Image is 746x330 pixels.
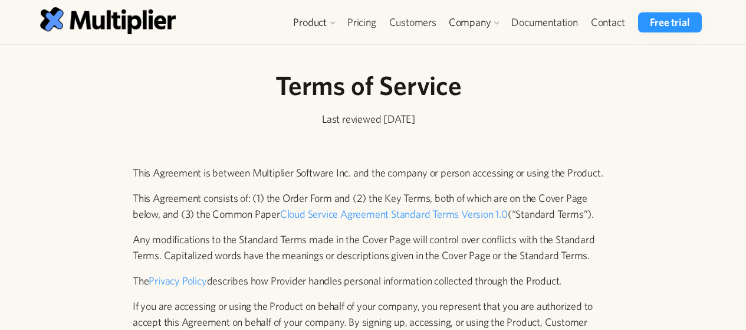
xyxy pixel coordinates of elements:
a: Customers [383,12,443,32]
p: This Agreement consists of: (1) the Order Form and (2) the Key Terms, both of which are on the Co... [133,190,604,222]
p: This Agreement is between Multiplier Software Inc. and the company or person accessing or using t... [133,165,604,181]
a: Contact [584,12,632,32]
a: Free trial [638,12,701,32]
a: Cloud Service Agreement Standard Terms Version 1.0 [280,208,508,220]
h1: Terms of Service [133,68,604,102]
a: Documentation [505,12,584,32]
div: Product [293,15,327,30]
p: The describes how Provider handles personal information collected through the Product. [133,273,604,289]
p: Last reviewed [DATE] [133,111,604,127]
a: Pricing [341,12,383,32]
p: Any modifications to the Standard Terms made in the Cover Page will control over conflicts with t... [133,231,604,263]
a: Privacy Policy [149,275,206,287]
div: Company [449,15,491,30]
